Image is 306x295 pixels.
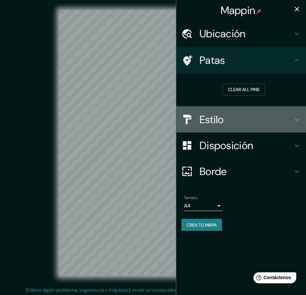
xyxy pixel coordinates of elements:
[200,139,253,152] font: Disposición
[176,21,306,47] div: Ubicación
[256,9,262,14] img: pin-icon.png
[59,10,247,276] canvas: Mapa
[200,27,246,41] font: Ubicación
[223,84,265,96] button: Clear all pins
[184,202,190,209] font: A4
[248,270,299,288] iframe: Lanzador de widgets de ayuda
[176,47,306,73] div: Patas
[200,165,227,178] font: Borde
[176,107,306,133] div: Estilo
[176,159,306,184] div: Borde
[176,133,306,159] div: Disposición
[221,4,255,17] font: Mappin
[181,219,222,231] button: Crea tu mapa
[184,201,223,211] div: A4
[200,53,225,67] font: Patas
[184,195,197,200] font: Tamaño
[25,287,197,293] font: Si tiene algún problema, sugerencia o inquietud, envíe un correo electrónico a
[187,222,217,228] font: Crea tu mapa
[200,113,224,126] font: Estilo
